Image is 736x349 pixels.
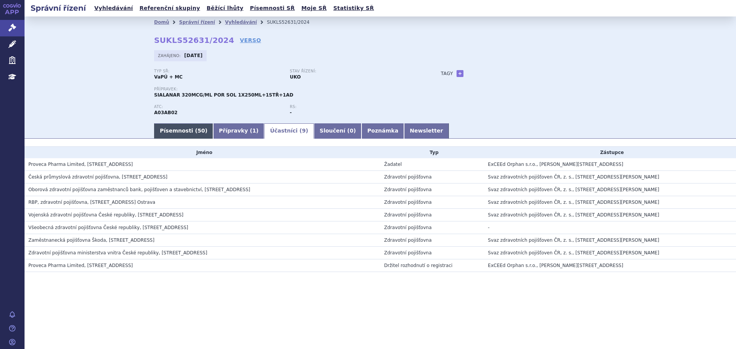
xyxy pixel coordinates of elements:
[488,225,490,230] span: -
[290,110,292,115] strong: -
[28,200,155,205] span: RBP, zdravotní pojišťovna, Michálkovická 967/108, Slezská Ostrava
[154,123,213,139] a: Písemnosti (50)
[384,250,432,256] span: Zdravotní pojišťovna
[384,225,432,230] span: Zdravotní pojišťovna
[158,52,182,59] span: Zahájeno:
[384,238,432,243] span: Zdravotní pojišťovna
[299,3,329,13] a: Moje SŘ
[404,123,449,139] a: Newsletter
[28,238,154,243] span: Zaměstnanecká pojišťovna Škoda, Husova 302, Mladá Boleslav
[137,3,202,13] a: Referenční skupiny
[28,162,133,167] span: Proveca Pharma Limited, 2 Dublin Landings, North Wall Quay, Dublin 1, IE
[290,105,418,109] p: RS:
[350,128,353,134] span: 0
[154,69,282,74] p: Typ SŘ:
[441,69,453,78] h3: Tagy
[154,74,182,80] strong: VaPÚ + MC
[302,128,306,134] span: 9
[154,110,177,115] strong: GLYKOPYRRONIUM-BROMID
[154,105,282,109] p: ATC:
[488,162,623,167] span: ExCEEd Orphan s.r.o., [PERSON_NAME][STREET_ADDRESS]
[488,200,659,205] span: Svaz zdravotních pojišťoven ČR, z. s., [STREET_ADDRESS][PERSON_NAME]
[488,250,659,256] span: Svaz zdravotních pojišťoven ČR, z. s., [STREET_ADDRESS][PERSON_NAME]
[290,69,418,74] p: Stav řízení:
[28,212,184,218] span: Vojenská zdravotní pojišťovna České republiky, Drahobejlova 1404/4, Praha 9
[28,187,250,192] span: Oborová zdravotní pojišťovna zaměstnanců bank, pojišťoven a stavebnictví, Roškotova 1225/1, Praha 4
[267,16,319,28] li: SUKLS52631/2024
[384,174,432,180] span: Zdravotní pojišťovna
[25,3,92,13] h2: Správní řízení
[384,162,402,167] span: Žadatel
[457,70,463,77] a: +
[384,263,452,268] span: Držitel rozhodnutí o registraci
[225,20,257,25] a: Vyhledávání
[384,187,432,192] span: Zdravotní pojišťovna
[488,174,659,180] span: Svaz zdravotních pojišťoven ČR, z. s., [STREET_ADDRESS][PERSON_NAME]
[248,3,297,13] a: Písemnosti SŘ
[384,212,432,218] span: Zdravotní pojišťovna
[484,147,736,158] th: Zástupce
[154,92,293,98] span: SIALANAR 320MCG/ML POR SOL 1X250ML+1STŘ+1AD
[252,128,256,134] span: 1
[154,20,169,25] a: Domů
[384,200,432,205] span: Zdravotní pojišťovna
[380,147,484,158] th: Typ
[25,147,380,158] th: Jméno
[264,123,314,139] a: Účastníci (9)
[92,3,135,13] a: Vyhledávání
[154,87,426,92] p: Přípravek:
[213,123,264,139] a: Přípravky (1)
[240,36,261,44] a: VERSO
[290,74,301,80] strong: UKO
[361,123,404,139] a: Poznámka
[314,123,361,139] a: Sloučení (0)
[204,3,246,13] a: Běžící lhůty
[488,212,659,218] span: Svaz zdravotních pojišťoven ČR, z. s., [STREET_ADDRESS][PERSON_NAME]
[154,36,234,45] strong: SUKLS52631/2024
[28,250,207,256] span: Zdravotní pojišťovna ministerstva vnitra České republiky, Vinohradská 2577/178, Praha 3 - Vinohra...
[28,263,133,268] span: Proveca Pharma Limited, 2 Dublin Landings, North Wall Quay, Dublin 1, IE
[28,174,168,180] span: Česká průmyslová zdravotní pojišťovna, Jeremenkova 161/11, Ostrava - Vítkovice
[488,238,659,243] span: Svaz zdravotních pojišťoven ČR, z. s., [STREET_ADDRESS][PERSON_NAME]
[184,53,203,58] strong: [DATE]
[197,128,205,134] span: 50
[28,225,188,230] span: Všeobecná zdravotní pojišťovna České republiky, Orlická 2020/4, Praha 3
[488,263,623,268] span: ExCEEd Orphan s.r.o., [PERSON_NAME][STREET_ADDRESS]
[331,3,376,13] a: Statistiky SŘ
[179,20,215,25] a: Správní řízení
[488,187,659,192] span: Svaz zdravotních pojišťoven ČR, z. s., [STREET_ADDRESS][PERSON_NAME]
